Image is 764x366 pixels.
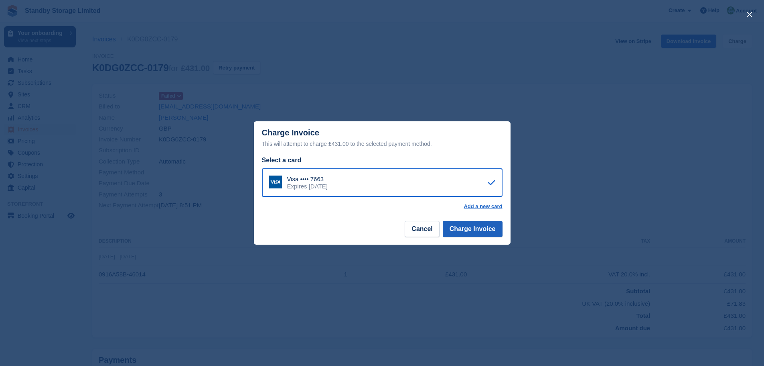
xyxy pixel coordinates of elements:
img: Visa Logo [269,176,282,188]
div: This will attempt to charge £431.00 to the selected payment method. [262,139,503,149]
button: Charge Invoice [443,221,503,237]
button: Cancel [405,221,439,237]
div: Expires [DATE] [287,183,328,190]
div: Visa •••• 7663 [287,176,328,183]
div: Charge Invoice [262,128,503,149]
div: Select a card [262,155,503,165]
a: Add a new card [464,203,502,210]
button: close [743,8,756,21]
